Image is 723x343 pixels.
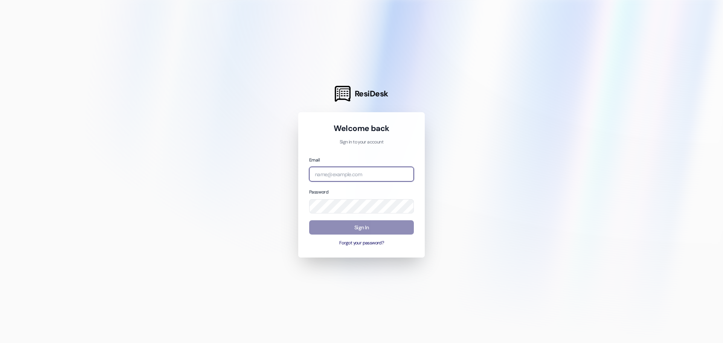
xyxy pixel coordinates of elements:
span: ResiDesk [355,88,388,99]
img: ResiDesk Logo [335,86,351,102]
h1: Welcome back [309,123,414,134]
label: Email [309,157,320,163]
button: Forgot your password? [309,240,414,247]
p: Sign in to your account [309,139,414,146]
button: Sign In [309,220,414,235]
label: Password [309,189,328,195]
input: name@example.com [309,167,414,181]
